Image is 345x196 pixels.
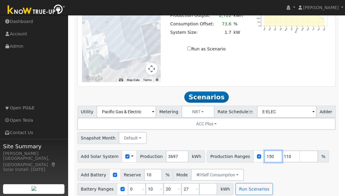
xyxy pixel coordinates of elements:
button: Self Consumption [191,169,244,181]
td: kWh [232,11,244,20]
span: Production Ranges [207,150,254,162]
button: Map Data [127,78,140,82]
button: Default [119,132,147,144]
input: Select a Utility [97,106,156,118]
text: 50 [258,21,259,23]
button: Run Scenarios [235,183,273,195]
span: Snapshot Month [77,132,119,144]
td: % [232,20,244,28]
td: 73.6 [215,20,232,28]
text: Nov [317,27,320,31]
text: Oct [312,27,315,31]
img: Google [84,74,103,82]
text: Jun [290,27,293,31]
td: System Size: [169,28,215,37]
span: % [162,169,173,181]
a: Terms (opens in new tab) [143,78,152,82]
text: Feb [268,27,271,31]
div: Solar Install: [DATE] [3,166,65,173]
div: [PERSON_NAME] [3,150,65,157]
span: Rate Schedule [214,106,257,118]
td: kW [232,28,244,37]
span: Add Battery [77,169,110,181]
text: 0 [258,25,259,27]
span: kWh [217,183,233,195]
td: 2,722 [215,11,232,20]
span: Add Solar System [77,150,122,162]
span: Site Summary [3,142,65,150]
text: 150 [257,14,260,15]
a: Report errors in the road map or imagery to Google [155,78,159,82]
span: Production [136,150,166,162]
input: Select a Rate Schedule [257,106,317,118]
a: Map [51,162,56,167]
button: Keyboard shortcuts [119,78,123,82]
img: Know True-Up [5,3,68,17]
span: kWh [188,150,205,162]
span: Battery Ranges [77,183,117,195]
text: May [284,27,287,31]
button: Map camera controls [146,63,158,75]
text: Dec [323,27,326,31]
td: 1.7 [215,28,232,37]
span: Utility [77,106,97,118]
text: 100 [257,18,260,19]
span: Metering [156,106,182,118]
span: [PERSON_NAME] [303,5,339,10]
label: Run as Scenario [187,46,225,52]
img: retrieve [31,186,36,191]
span: % [318,150,329,162]
text: Aug [301,27,304,31]
span: Reserve [120,169,145,181]
span: Adder [316,106,336,118]
text: Jan [263,27,266,31]
span: Mode [173,169,191,181]
input: Run as Scenario [187,47,191,50]
text: Sep [307,27,310,31]
a: Open this area in Google Maps (opens a new window) [84,74,103,82]
td: Consumption Offset: [169,20,215,28]
div: [GEOGRAPHIC_DATA], [GEOGRAPHIC_DATA] [3,155,65,168]
button: NBT [182,106,215,118]
text: Mar [274,27,277,31]
span: Scenarios [184,92,229,103]
circle: onclick="" [324,19,325,20]
text: [DATE] [294,27,298,33]
td: Production Output: [169,11,215,20]
text: Apr [279,27,282,31]
button: ACC Plus [77,118,336,130]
